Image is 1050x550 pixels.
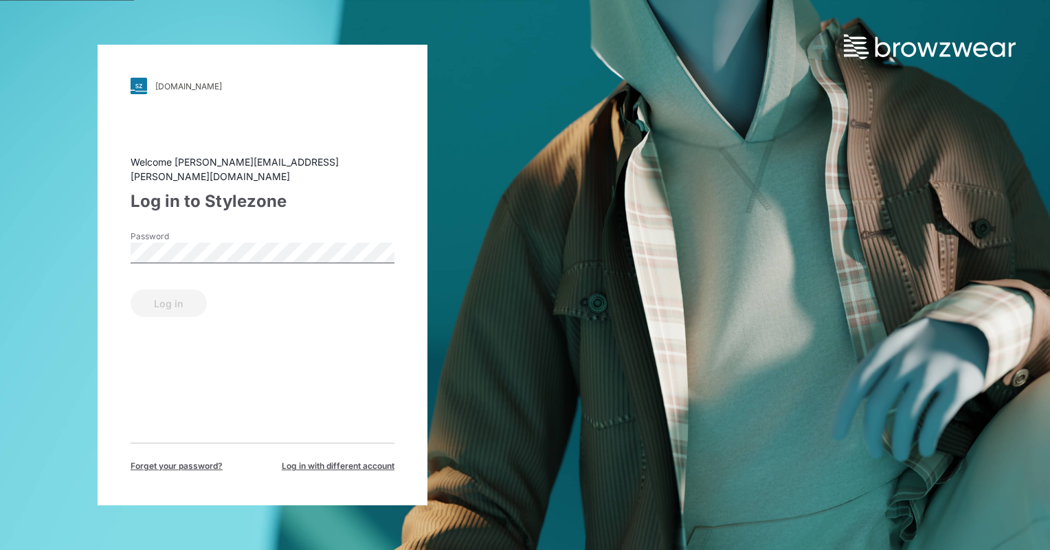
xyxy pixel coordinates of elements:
div: [DOMAIN_NAME] [155,81,222,91]
img: browzwear-logo.73288ffb.svg [844,34,1016,59]
div: Welcome [PERSON_NAME][EMAIL_ADDRESS][PERSON_NAME][DOMAIN_NAME] [131,155,394,184]
span: Forget your password? [131,460,223,472]
img: svg+xml;base64,PHN2ZyB3aWR0aD0iMjgiIGhlaWdodD0iMjgiIHZpZXdCb3g9IjAgMCAyOCAyOCIgZmlsbD0ibm9uZSIgeG... [131,78,147,94]
a: [DOMAIN_NAME] [131,78,394,94]
label: Password [131,230,227,243]
span: Log in with different account [282,460,394,472]
div: Log in to Stylezone [131,189,394,214]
